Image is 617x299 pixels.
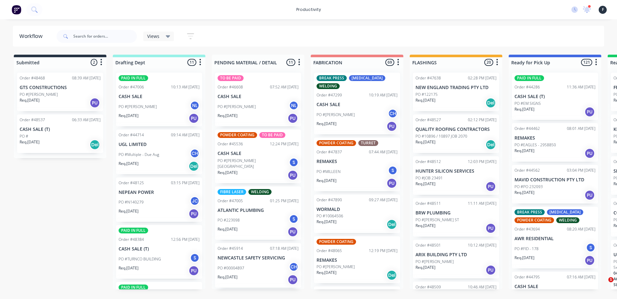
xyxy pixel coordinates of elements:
[218,217,240,223] p: PO #223098
[416,259,454,265] p: PO #[PERSON_NAME]
[218,255,299,261] p: NEWCASTLE SAFETY SERVICING
[218,113,237,119] p: Req. [DATE]
[416,201,441,206] div: Order #48511
[486,265,496,275] div: PU
[514,101,541,106] p: PO #EM SIGNS
[567,274,595,280] div: 07:16 AM [DATE]
[595,277,611,293] iframe: Intercom live chat
[514,190,534,195] p: Req. [DATE]
[190,101,200,110] div: NL
[17,73,103,111] div: Order #4846808:39 AM [DATE]GTS CONSTRUCTIONSPO #[PERSON_NAME]Req.[DATE]PU
[218,132,257,138] div: POWDER COATING
[416,75,441,81] div: Order #47638
[218,158,289,169] p: PO #[PERSON_NAME][GEOGRAPHIC_DATA]
[317,140,356,146] div: POWDER COATING
[270,246,299,251] div: 07:18 AM [DATE]
[73,30,137,43] input: Search for orders...
[317,219,336,225] p: Req. [DATE]
[218,189,246,195] div: FIBRE LASER
[119,161,139,167] p: Req. [DATE]
[119,113,139,119] p: Req. [DATE]
[119,132,144,138] div: Order #44714
[388,166,398,175] div: S
[514,255,534,261] p: Req. [DATE]
[416,223,435,229] p: Req. [DATE]
[116,225,202,279] div: PAID IN FULLOrder #4838412:56 PM [DATE]CASH SALE (T)PO #TURNCO BUILDINGSReq.[DATE]PU
[317,102,398,107] p: CASH SALE
[413,240,499,278] div: Order #4850110:12 AM [DATE]ARIX BUILDING PTY LTDPO #[PERSON_NAME]Req.[DATE]PU
[416,92,438,97] p: PO #122175
[119,190,200,195] p: NEPEAN POWER
[218,198,243,204] div: Order #47005
[20,133,28,139] p: PO #
[20,97,40,103] p: Req. [DATE]
[585,190,595,200] div: PU
[17,114,103,153] div: Order #4853706:33 AM [DATE]CASH SALE (T)PO #Req.[DATE]Del
[270,141,299,147] div: 12:24 PM [DATE]
[567,168,595,173] div: 03:04 PM [DATE]
[387,121,397,131] div: PU
[387,178,397,188] div: PU
[288,227,298,237] div: PU
[20,127,101,132] p: CASH SALE (T)
[119,94,200,99] p: CASH SALE
[416,265,435,270] p: Req. [DATE]
[248,189,272,195] div: WELDING
[189,113,199,123] div: PU
[119,75,148,81] div: PAID IN FULL
[413,198,499,237] div: Order #4851111:11 AM [DATE]BRW PLUMBINGPO #[PERSON_NAME] STReq.[DATE]PU
[20,85,101,90] p: GTS CONSTRUCTIONS
[218,75,244,81] div: TO BE PAID
[514,209,545,215] div: BREAK PRESS
[317,248,342,254] div: Order #48065
[215,73,301,126] div: TO BE PAIDOrder #4660807:52 AM [DATE]CASH SALEPO #[PERSON_NAME]NLReq.[DATE]PU
[413,73,499,111] div: Order #4763802:28 PM [DATE]NEW ENGLAND TRADING PTY LTDPO #122175Req.[DATE]Del
[512,165,598,204] div: Order #4456203:04 PM [DATE]MAVID CONSTRUCTION PTY LTDPO #PO 232093Req.[DATE]PU
[468,284,496,290] div: 10:46 AM [DATE]
[215,186,301,240] div: FIBRE LASERWELDINGOrder #4700501:25 PM [DATE]ATLANTIC PLUMBINGPO #223098SReq.[DATE]PU
[514,75,544,81] div: PAID IN FULL
[317,207,398,212] p: WORMALD
[317,258,398,263] p: REMAKES
[486,181,496,192] div: PU
[218,265,244,271] p: PO #00004897
[218,141,243,147] div: Order #45536
[416,127,496,132] p: QUALITY ROOFING CONTRACTORS
[512,73,598,120] div: PAID IN FULLOrder #4428611:36 AM [DATE]CASH SALE (T)PO #EM SIGNSReq.[DATE]PU
[293,5,324,14] div: productivity
[468,159,496,165] div: 12:03 PM [DATE]
[288,113,298,123] div: PU
[514,217,554,223] div: POWDER COATING
[512,123,598,162] div: Order #4446208:01 AM [DATE]REMAKESPO #EAGLES - 2958850Req.[DATE]PU
[12,5,21,14] img: Factory
[317,92,342,98] div: Order #47299
[218,94,299,99] p: CASH SALE
[20,75,45,81] div: Order #48468
[514,246,539,252] p: PO #FID - 178
[72,117,101,123] div: 06:33 AM [DATE]
[416,85,496,90] p: NEW ENGLAND TRADING PTY LTD
[218,84,243,90] div: Order #46608
[218,104,256,110] p: PO #[PERSON_NAME]
[317,264,355,270] p: PO #[PERSON_NAME]
[317,159,398,164] p: REMAKES
[317,197,342,203] div: Order #47890
[416,117,441,123] div: Order #48527
[585,107,595,117] div: PU
[218,170,237,176] p: Req. [DATE]
[585,148,595,159] div: PU
[585,255,595,266] div: PU
[20,92,58,97] p: PO #[PERSON_NAME]
[314,236,400,284] div: POWDER COATINGOrder #4806512:19 PM [DATE]REMAKESPO #[PERSON_NAME]Req.[DATE]Del
[387,219,397,230] div: Del
[514,236,595,241] p: AWR RESIDENTIAL
[90,98,100,108] div: PU
[317,178,336,184] p: Req. [DATE]
[119,84,144,90] div: Order #47006
[514,84,540,90] div: Order #44286
[116,73,202,126] div: PAID IN FULLOrder #4700610:13 AM [DATE]CASH SALEPO #[PERSON_NAME]NLReq.[DATE]PU
[514,274,540,280] div: Order #44795
[116,130,202,174] div: Order #4471409:14 AM [DATE]UGL LIMITEDPO #Multiple - Due AugCHReq.[DATE]Del
[317,213,343,219] p: PO #10064506
[514,148,534,154] p: Req. [DATE]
